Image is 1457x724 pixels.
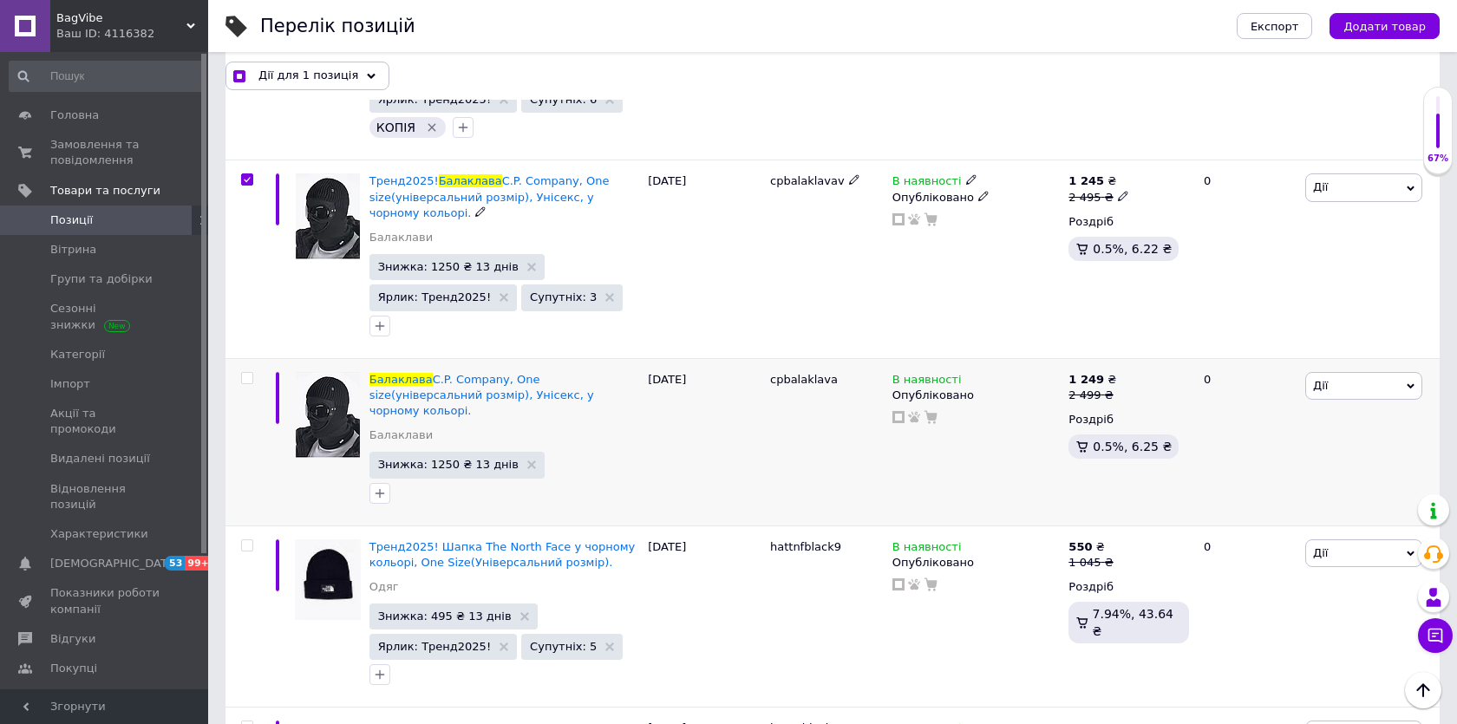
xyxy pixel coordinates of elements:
[892,388,1061,403] div: Опубліковано
[1313,379,1328,392] span: Дії
[1237,13,1313,39] button: Експорт
[1093,440,1172,453] span: 0.5%, 6.25 ₴
[50,406,160,437] span: Акції та промокоди
[369,174,610,219] a: Тренд2025!БалаклаваC.P. Сompany, One size(універсальний розмір), Унісекс, у чорному кольорі.
[378,94,491,105] span: Ярлик: Тренд2025!
[1068,372,1116,388] div: ₴
[185,556,213,571] span: 99+
[50,183,160,199] span: Товари та послуги
[1068,412,1189,427] div: Роздріб
[378,641,491,652] span: Ярлик: Тренд2025!
[1313,546,1328,559] span: Дії
[50,212,93,228] span: Позиції
[770,540,841,553] span: hattnfblack9
[50,661,97,676] span: Покупці
[50,481,160,512] span: Відновлення позицій
[644,358,766,525] div: [DATE]
[376,121,415,134] span: КОПІЯ
[439,174,502,187] span: Балаклава
[1068,173,1128,189] div: ₴
[369,373,594,417] a: БалаклаваC.P. Сompany, One size(універсальний розмір), Унісекс, у чорному кольорі.
[1068,540,1092,553] b: 550
[50,137,160,168] span: Замовлення та повідомлення
[369,540,635,569] a: Тренд2025! Шапка The North Face у чорному кольорі, One Size(Універсальний розмір).
[644,160,766,358] div: [DATE]
[892,190,1061,205] div: Опубліковано
[892,555,1061,571] div: Опубліковано
[56,26,208,42] div: Ваш ID: 4116382
[1068,539,1113,555] div: ₴
[50,376,90,392] span: Імпорт
[50,451,150,466] span: Видалені позиції
[378,459,519,470] span: Знижка: 1250 ₴ 13 днів
[296,372,360,458] img: Балаклава C.P. Company, One size(универсальный размер), Унисекс, в черном цвете.
[1068,214,1189,230] div: Роздріб
[1193,525,1301,708] div: 0
[530,641,597,652] span: Супутніх: 5
[1330,13,1440,39] button: Додати товар
[9,61,205,92] input: Пошук
[50,631,95,647] span: Відгуки
[1424,153,1452,165] div: 67%
[369,230,433,245] a: Балаклави
[1193,160,1301,358] div: 0
[165,556,185,571] span: 53
[50,526,148,542] span: Характеристики
[1068,373,1104,386] b: 1 249
[369,373,594,417] span: C.P. Сompany, One size(універсальний розмір), Унісекс, у чорному кольорі.
[50,556,179,571] span: [DEMOGRAPHIC_DATA]
[258,68,358,83] span: Дії для 1 позиція
[378,610,512,622] span: Знижка: 495 ₴ 13 днів
[369,373,433,386] span: Балаклава
[1068,388,1116,403] div: 2 499 ₴
[1093,242,1172,256] span: 0.5%, 6.22 ₴
[1251,20,1299,33] span: Експорт
[369,174,610,219] span: C.P. Сompany, One size(універсальний розмір), Унісекс, у чорному кольорі.
[378,291,491,303] span: Ярлик: Тренд2025!
[770,174,845,187] span: cpbalaklavav
[530,291,597,303] span: Супутніх: 3
[50,347,105,362] span: Категорії
[260,17,415,36] div: Перелік позицій
[56,10,186,26] span: BagVibe
[1068,174,1104,187] b: 1 245
[295,539,361,621] img: Тренд2025! Шапка The North Face в чёрном цвете, One Size (универсальный размер).
[892,174,962,192] span: В наявності
[296,173,360,259] img: Тренд2025! Балаклава C.P. Company, One size(универсальный размер), Унисекс, в черном цвете.
[644,525,766,708] div: [DATE]
[1068,190,1128,205] div: 2 495 ₴
[50,301,160,332] span: Сезонні знижки
[1405,672,1441,708] button: Наверх
[50,242,96,258] span: Вітрина
[50,585,160,616] span: Показники роботи компанії
[892,540,962,558] span: В наявності
[770,373,838,386] span: cpbalaklava
[1093,607,1173,638] span: 7.94%, 43.64 ₴
[1068,579,1189,595] div: Роздріб
[369,579,399,595] a: Одяг
[50,271,153,287] span: Групи та добірки
[369,174,439,187] span: Тренд2025!
[1418,618,1453,653] button: Чат з покупцем
[1193,358,1301,525] div: 0
[1068,555,1113,571] div: 1 045 ₴
[530,94,597,105] span: Супутніх: 6
[1313,180,1328,193] span: Дії
[50,108,99,123] span: Головна
[369,427,433,443] a: Балаклави
[378,261,519,272] span: Знижка: 1250 ₴ 13 днів
[425,121,439,134] svg: Видалити мітку
[892,373,962,391] span: В наявності
[1343,20,1426,33] span: Додати товар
